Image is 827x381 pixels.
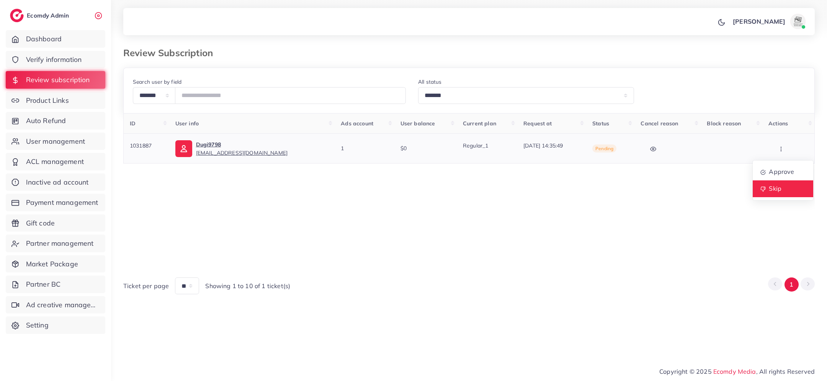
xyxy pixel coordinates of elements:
[400,144,451,152] div: $0
[463,120,496,127] span: Current plan
[6,316,105,334] a: Setting
[123,282,169,290] span: Ticket per page
[26,320,49,330] span: Setting
[26,279,61,289] span: Partner BC
[130,120,136,127] span: ID
[26,34,62,44] span: Dashboard
[27,12,71,19] h2: Ecomdy Admin
[26,198,98,208] span: Payment management
[6,92,105,109] a: Product Links
[6,71,105,89] a: Review subscription
[6,112,105,130] a: Auto Refund
[26,55,82,65] span: Verify information
[592,144,616,153] span: Pending
[123,47,219,58] h3: Review Subscription
[785,277,799,292] button: Go to page 1
[768,120,788,127] span: Actions
[26,96,69,105] span: Product Links
[6,51,105,68] a: Verify information
[26,259,78,269] span: Market Package
[196,140,288,149] p: Dugi9798
[26,136,85,146] span: User management
[26,238,94,248] span: Partner management
[26,218,55,228] span: Gift code
[341,144,388,152] div: 1
[641,120,678,127] span: Cancel reason
[769,168,794,175] span: Approve
[175,120,199,127] span: User info
[6,255,105,273] a: Market Package
[523,141,580,150] p: [DATE] 14:35:49
[10,9,71,22] a: logoEcomdy Admin
[400,120,435,127] span: User balance
[6,153,105,170] a: ACL management
[523,120,552,127] span: Request at
[196,140,288,157] a: Dugi9798[EMAIL_ADDRESS][DOMAIN_NAME]
[733,17,785,26] p: [PERSON_NAME]
[769,185,782,192] span: Skip
[418,78,442,86] label: All status
[6,30,105,48] a: Dashboard
[6,133,105,150] a: User management
[205,282,290,290] span: Showing 1 to 10 of 1 ticket(s)
[26,75,90,85] span: Review subscription
[768,277,815,292] ul: Pagination
[175,140,192,157] img: ic-user-info.36bf1079.svg
[6,214,105,232] a: Gift code
[26,177,89,187] span: Inactive ad account
[659,367,815,376] span: Copyright © 2025
[133,78,181,86] label: Search user by field
[756,367,815,376] span: , All rights Reserved
[6,296,105,314] a: Ad creative management
[341,120,373,127] span: Ads account
[26,116,66,126] span: Auto Refund
[196,149,288,156] span: [EMAIL_ADDRESS][DOMAIN_NAME]
[6,194,105,211] a: Payment management
[26,157,84,167] span: ACL management
[130,141,163,150] p: 1031887
[6,276,105,293] a: Partner BC
[713,368,756,375] a: Ecomdy Media
[592,120,609,127] span: Status
[790,14,806,29] img: avatar
[6,173,105,191] a: Inactive ad account
[6,235,105,252] a: Partner management
[729,14,809,29] a: [PERSON_NAME]avatar
[26,300,100,310] span: Ad creative management
[10,9,24,22] img: logo
[463,141,511,150] p: Regular_1
[707,120,741,127] span: Block reason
